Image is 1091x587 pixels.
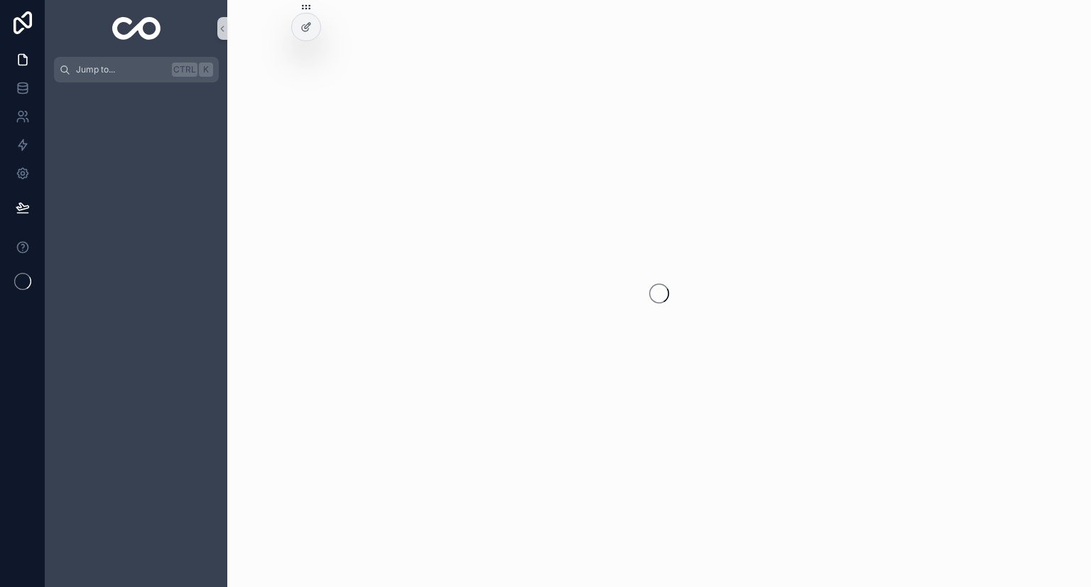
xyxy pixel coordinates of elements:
[172,63,197,77] span: Ctrl
[112,17,161,40] img: App logo
[200,64,212,75] span: K
[54,57,219,82] button: Jump to...CtrlK
[45,82,227,108] div: scrollable content
[76,64,166,75] span: Jump to...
